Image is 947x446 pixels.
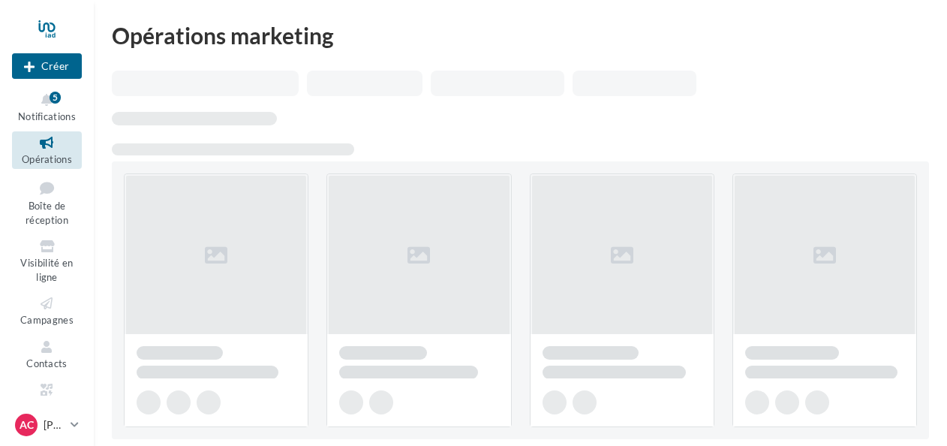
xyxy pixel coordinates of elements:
button: Notifications 5 [12,89,82,125]
span: Opérations [22,153,72,165]
span: Contacts [26,357,68,369]
button: Créer [12,53,82,79]
a: Contacts [12,336,82,372]
div: 5 [50,92,61,104]
a: AC [PERSON_NAME] [12,411,82,439]
div: Opérations marketing [112,24,929,47]
div: Nouvelle campagne [12,53,82,79]
span: Visibilité en ligne [20,257,73,283]
a: Campagnes [12,292,82,329]
a: Boîte de réception [12,175,82,230]
a: Visibilité en ligne [12,235,82,286]
a: Opérations [12,131,82,168]
span: AC [20,417,34,432]
p: [PERSON_NAME] [44,417,65,432]
span: Boîte de réception [26,200,68,226]
span: Notifications [18,110,76,122]
a: Médiathèque [12,378,82,415]
span: Campagnes [20,314,74,326]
